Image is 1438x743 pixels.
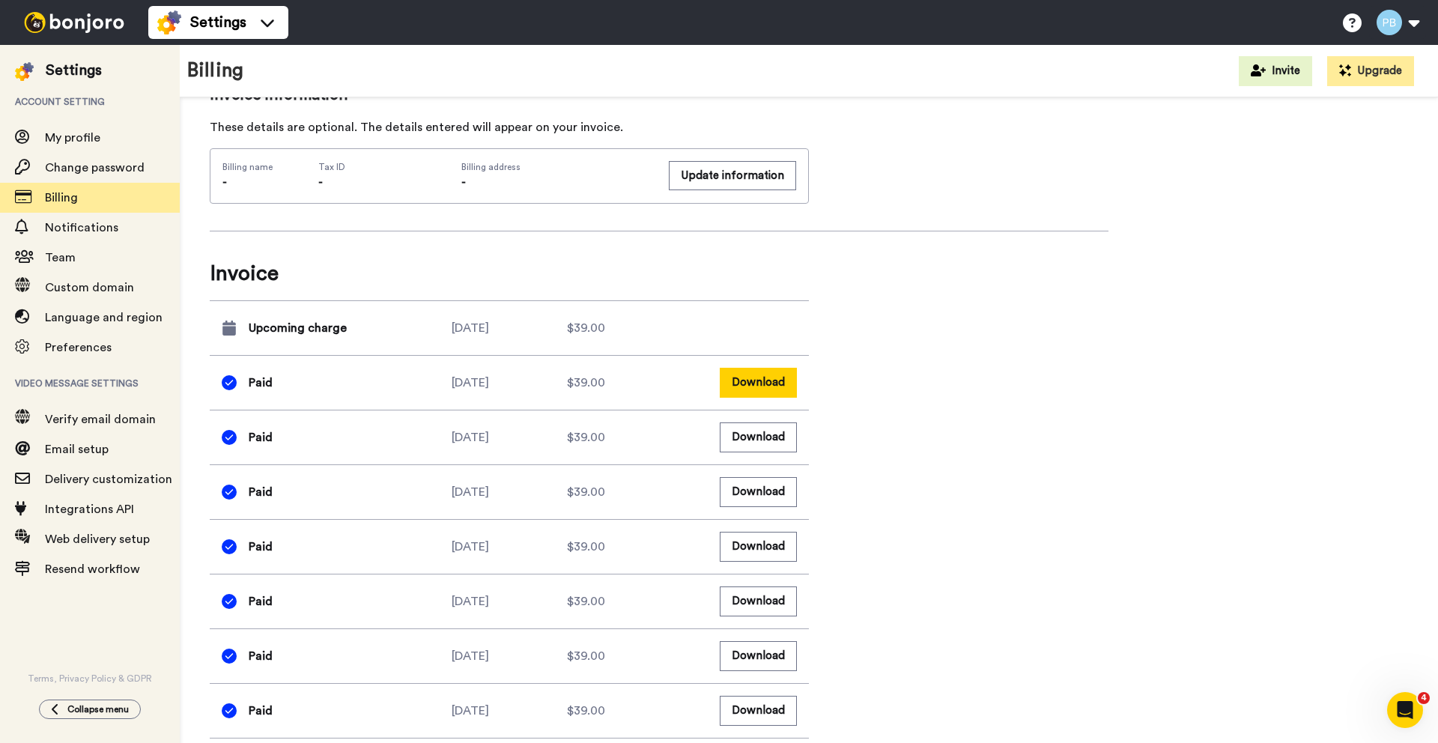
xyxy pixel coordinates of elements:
[318,176,323,188] span: -
[249,647,273,665] span: Paid
[18,12,130,33] img: bj-logo-header-white.svg
[452,592,567,610] div: [DATE]
[720,532,797,561] button: Download
[190,12,246,33] span: Settings
[1418,692,1430,704] span: 4
[46,60,102,81] div: Settings
[249,374,273,392] span: Paid
[45,132,100,144] span: My profile
[210,118,809,136] div: These details are optional. The details entered will appear on your invoice.
[567,319,682,337] div: $39.00
[1327,56,1414,86] button: Upgrade
[461,161,652,173] span: Billing address
[669,161,796,190] button: Update information
[45,533,150,545] span: Web delivery setup
[45,252,76,264] span: Team
[452,374,567,392] div: [DATE]
[45,443,109,455] span: Email setup
[720,641,797,670] button: Download
[1239,56,1312,86] button: Invite
[1387,692,1423,728] iframe: Intercom live chat
[249,592,273,610] span: Paid
[567,702,605,720] span: $39.00
[567,483,605,501] span: $39.00
[45,563,140,575] span: Resend workflow
[45,503,134,515] span: Integrations API
[567,428,605,446] span: $39.00
[452,538,567,556] div: [DATE]
[222,176,227,188] span: -
[249,319,347,337] span: Upcoming charge
[45,192,78,204] span: Billing
[720,477,797,506] button: Download
[452,647,567,665] div: [DATE]
[461,176,466,188] span: -
[452,483,567,501] div: [DATE]
[15,62,34,81] img: settings-colored.svg
[45,282,134,294] span: Custom domain
[318,161,345,173] span: Tax ID
[567,374,605,392] span: $39.00
[249,428,273,446] span: Paid
[249,702,273,720] span: Paid
[720,696,797,725] button: Download
[452,319,567,337] div: [DATE]
[45,312,163,324] span: Language and region
[210,258,809,288] span: Invoice
[720,586,797,616] button: Download
[249,483,273,501] span: Paid
[249,538,273,556] span: Paid
[157,10,181,34] img: settings-colored.svg
[720,368,797,397] button: Download
[67,703,129,715] span: Collapse menu
[39,700,141,719] button: Collapse menu
[567,538,605,556] span: $39.00
[45,162,145,174] span: Change password
[45,473,172,485] span: Delivery customization
[452,702,567,720] div: [DATE]
[222,161,273,173] span: Billing name
[669,161,796,191] a: Update information
[720,422,797,452] button: Download
[567,647,605,665] span: $39.00
[45,342,112,354] span: Preferences
[45,413,156,425] span: Verify email domain
[45,222,118,234] span: Notifications
[567,592,605,610] span: $39.00
[452,428,567,446] div: [DATE]
[187,60,243,82] h1: Billing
